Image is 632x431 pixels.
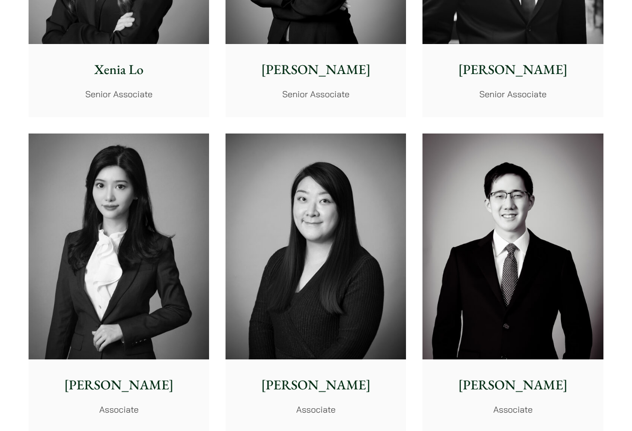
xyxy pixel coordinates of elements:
[36,375,201,395] p: [PERSON_NAME]
[233,375,398,395] p: [PERSON_NAME]
[29,134,209,359] img: Florence Yan photo
[430,403,595,416] p: Associate
[233,403,398,416] p: Associate
[233,59,398,80] p: [PERSON_NAME]
[430,88,595,101] p: Senior Associate
[233,88,398,101] p: Senior Associate
[430,375,595,395] p: [PERSON_NAME]
[36,403,201,416] p: Associate
[430,59,595,80] p: [PERSON_NAME]
[36,59,201,80] p: Xenia Lo
[36,88,201,101] p: Senior Associate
